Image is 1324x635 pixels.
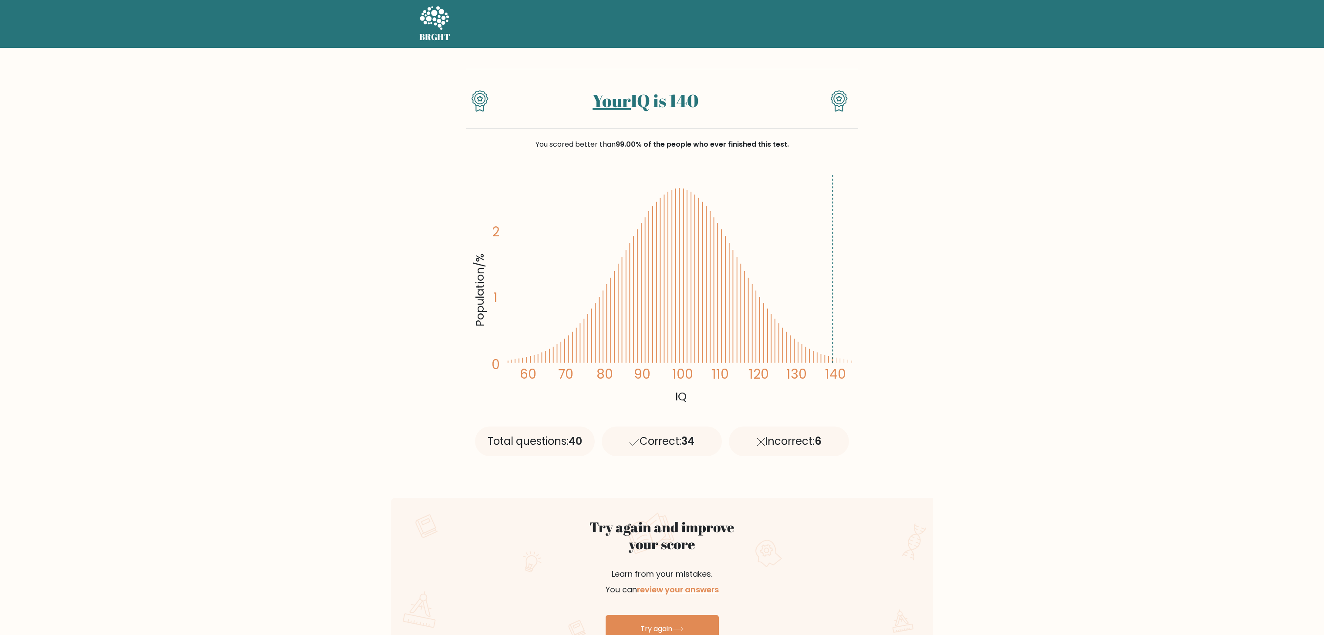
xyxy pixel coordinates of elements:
div: You scored better than [466,139,858,150]
tspan: 140 [825,365,846,383]
h5: BRGHT [419,32,451,42]
span: 40 [569,434,582,448]
tspan: 130 [786,365,807,383]
tspan: 2 [492,223,499,241]
div: Incorrect: [729,427,849,456]
tspan: 60 [519,365,536,383]
tspan: 100 [672,365,693,383]
span: 34 [681,434,694,448]
h1: IQ is 140 [504,90,787,111]
span: 6 [815,434,822,448]
div: Total questions: [475,427,595,456]
a: BRGHT [419,3,451,44]
tspan: 120 [749,365,769,383]
a: review your answers [637,584,719,595]
tspan: 110 [712,365,729,383]
p: Learn from your mistakes. You can [559,556,766,608]
tspan: 1 [493,289,498,307]
h2: Try again and improve your score [559,519,766,552]
tspan: 70 [558,365,573,383]
tspan: Population/% [472,254,488,327]
div: Correct: [602,427,722,456]
span: 99.00% of the people who ever finished this test. [616,139,789,149]
tspan: 80 [596,365,613,383]
tspan: 0 [492,356,500,374]
a: Your [593,89,631,112]
tspan: IQ [675,389,687,404]
tspan: 90 [634,365,650,383]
